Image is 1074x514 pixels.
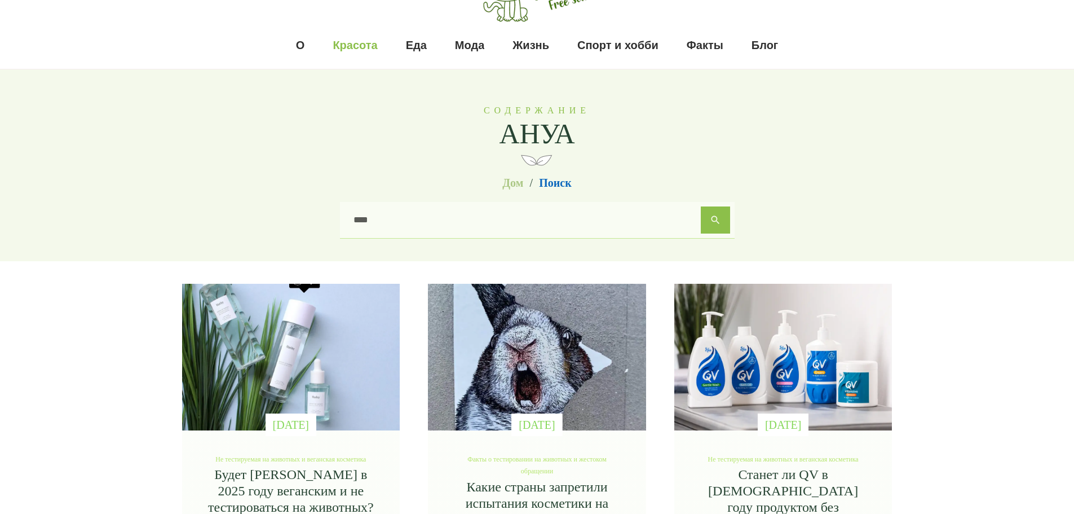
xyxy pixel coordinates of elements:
[577,34,658,56] a: Спорт и хобби
[406,39,427,51] font: Еда
[512,39,549,51] font: Жизнь
[215,455,366,463] a: Не тестируемая на животных и веганская косметика
[687,39,723,51] font: Факты
[752,34,778,56] a: Блог
[687,34,723,56] a: Факты
[484,106,590,115] font: Содержание
[296,39,305,51] font: О
[333,34,377,56] a: Красота
[467,455,607,476] a: Факты о тестировании на животных и жестоком обращении
[296,34,305,56] a: О
[521,151,553,168] img: небольшой декор
[519,419,555,431] font: [DATE]
[499,118,574,150] font: АНУА
[406,34,427,56] a: Еда
[273,419,309,431] font: [DATE]
[512,34,549,56] a: Жизнь
[708,455,859,463] a: Не тестируемая на животных и веганская косметика
[539,177,571,189] font: Поиск
[455,34,484,56] a: Мода
[765,419,801,431] font: [DATE]
[455,39,484,51] font: Мода
[502,175,523,191] a: Дом
[529,177,533,189] font: /
[577,39,658,51] font: Спорт и хобби
[333,39,377,51] font: Красота
[502,177,523,189] font: Дом
[752,39,778,51] font: Блог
